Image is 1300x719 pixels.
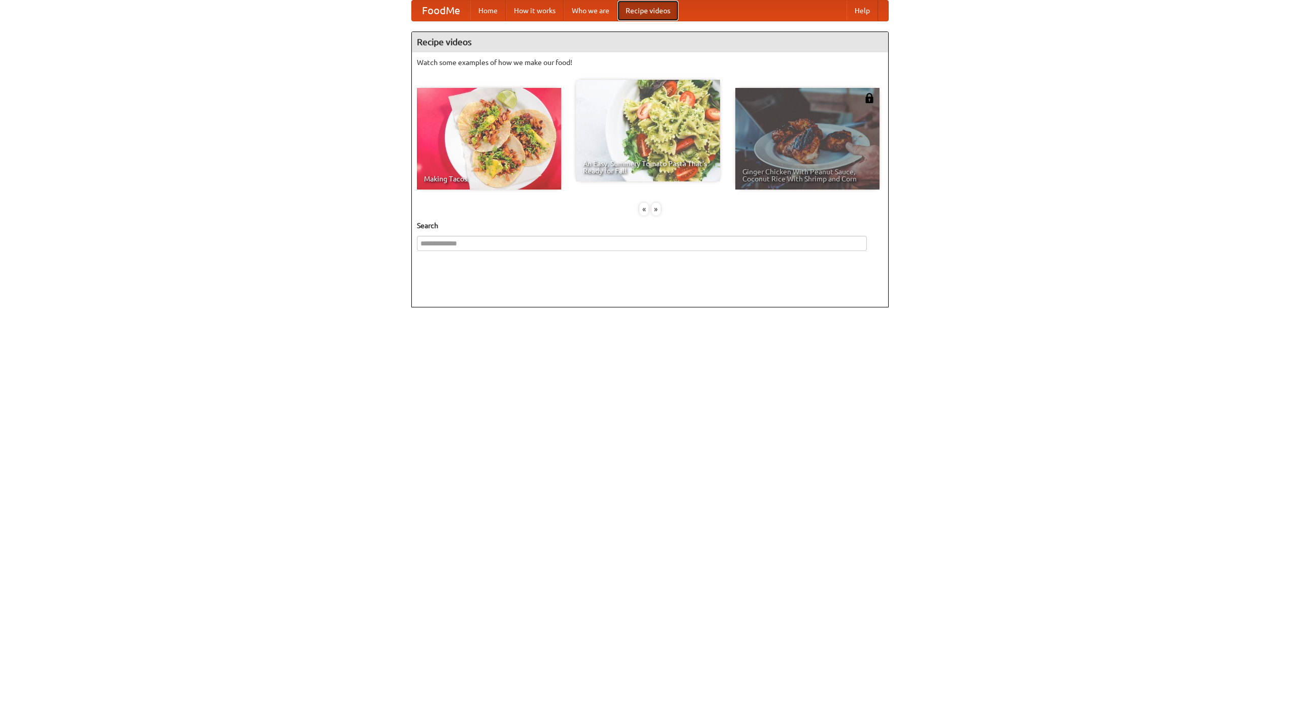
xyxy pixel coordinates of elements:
a: Making Tacos [417,88,561,190]
h5: Search [417,221,883,231]
img: 483408.png [864,93,874,103]
a: An Easy, Summery Tomato Pasta That's Ready for Fall [576,80,720,181]
a: Home [470,1,506,21]
a: FoodMe [412,1,470,21]
span: Making Tacos [424,175,554,182]
p: Watch some examples of how we make our food! [417,57,883,68]
a: Recipe videos [617,1,678,21]
a: How it works [506,1,564,21]
div: « [639,203,648,215]
span: An Easy, Summery Tomato Pasta That's Ready for Fall [583,160,713,174]
div: » [652,203,661,215]
a: Help [847,1,878,21]
h4: Recipe videos [412,32,888,52]
a: Who we are [564,1,617,21]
